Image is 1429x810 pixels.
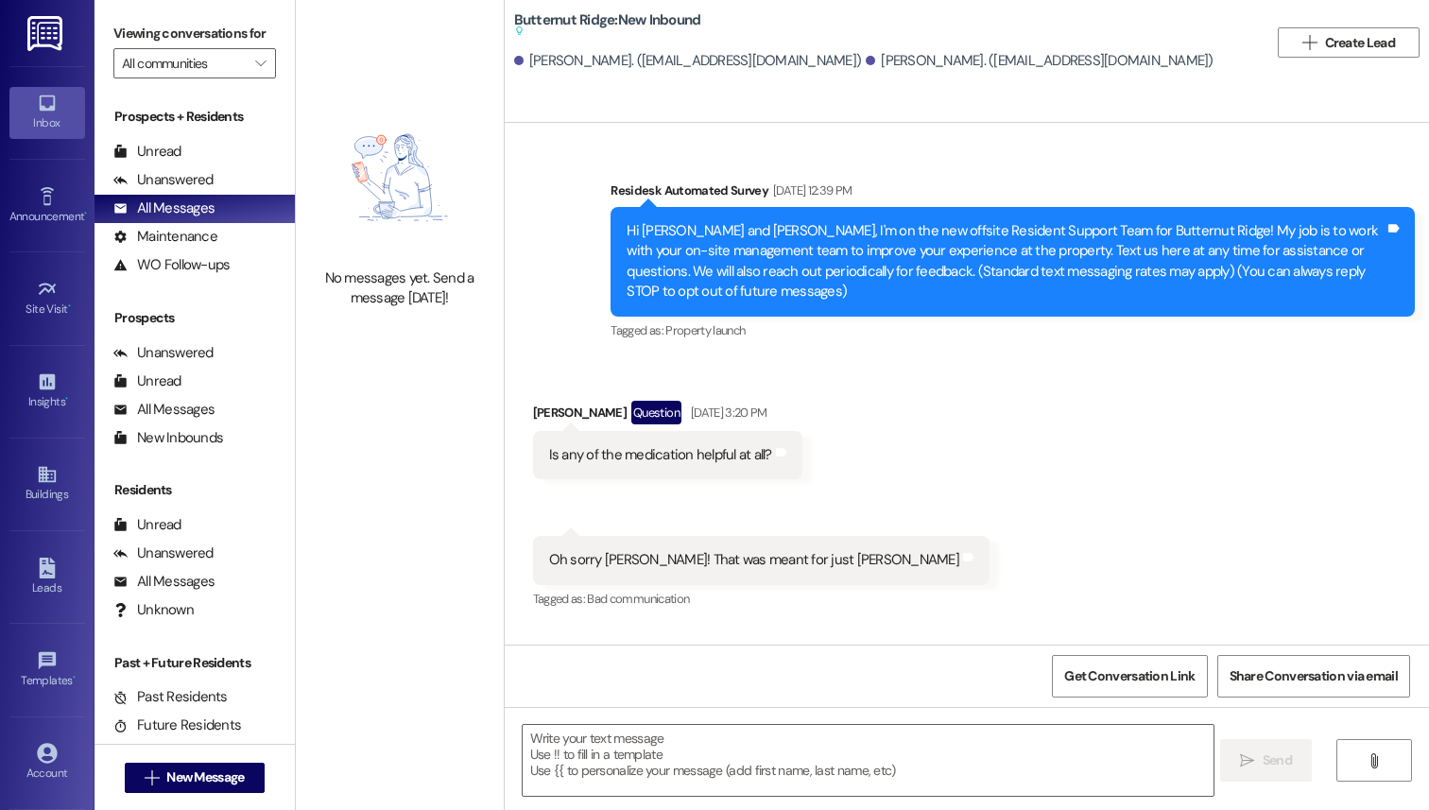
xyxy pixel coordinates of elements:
[113,170,214,190] div: Unanswered
[113,227,217,247] div: Maintenance
[1052,655,1207,698] button: Get Conversation Link
[9,87,85,138] a: Inbox
[1230,666,1398,686] span: Share Conversation via email
[65,392,68,405] span: •
[113,255,230,275] div: WO Follow-ups
[84,207,87,220] span: •
[9,366,85,417] a: Insights •
[113,715,241,735] div: Future Residents
[9,273,85,324] a: Site Visit •
[1263,750,1292,770] span: Send
[631,401,681,424] div: Question
[9,737,85,788] a: Account
[113,600,194,620] div: Unknown
[68,300,71,313] span: •
[145,770,159,785] i: 
[611,317,1415,344] div: Tagged as:
[1220,739,1312,782] button: Send
[1278,27,1420,58] button: Create Lead
[317,268,483,309] div: No messages yet. Send a message [DATE]!
[611,181,1415,207] div: Residesk Automated Survey
[514,10,701,42] b: Butternut Ridge: New Inbound
[9,552,85,603] a: Leads
[113,687,228,707] div: Past Residents
[1240,753,1254,768] i: 
[113,19,276,48] label: Viewing conversations for
[1064,666,1195,686] span: Get Conversation Link
[1367,753,1381,768] i: 
[665,322,745,338] span: Property launch
[113,343,214,363] div: Unanswered
[549,550,959,570] div: Oh sorry [PERSON_NAME]! That was meant for just [PERSON_NAME]
[9,645,85,696] a: Templates •
[113,543,214,563] div: Unanswered
[113,142,181,162] div: Unread
[1325,33,1395,53] span: Create Lead
[627,221,1385,302] div: Hi [PERSON_NAME] and [PERSON_NAME], I'm on the new offsite Resident Support Team for Butternut Ri...
[533,585,990,612] div: Tagged as:
[125,763,265,793] button: New Message
[95,107,295,127] div: Prospects + Residents
[1302,35,1317,50] i: 
[95,308,295,328] div: Prospects
[255,56,266,71] i: 
[113,428,223,448] div: New Inbounds
[113,371,181,391] div: Unread
[768,181,852,200] div: [DATE] 12:39 PM
[866,51,1214,71] div: [PERSON_NAME]. ([EMAIL_ADDRESS][DOMAIN_NAME])
[95,480,295,500] div: Residents
[317,96,483,258] img: empty-state
[27,16,66,51] img: ResiDesk Logo
[1217,655,1410,698] button: Share Conversation via email
[686,403,767,422] div: [DATE] 3:20 PM
[73,671,76,684] span: •
[587,591,689,607] span: Bad communication
[113,400,215,420] div: All Messages
[549,445,772,465] div: Is any of the medication helpful at all?
[113,572,215,592] div: All Messages
[533,401,802,431] div: [PERSON_NAME]
[113,198,215,218] div: All Messages
[514,51,862,71] div: [PERSON_NAME]. ([EMAIL_ADDRESS][DOMAIN_NAME])
[122,48,246,78] input: All communities
[166,767,244,787] span: New Message
[95,653,295,673] div: Past + Future Residents
[9,458,85,509] a: Buildings
[113,515,181,535] div: Unread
